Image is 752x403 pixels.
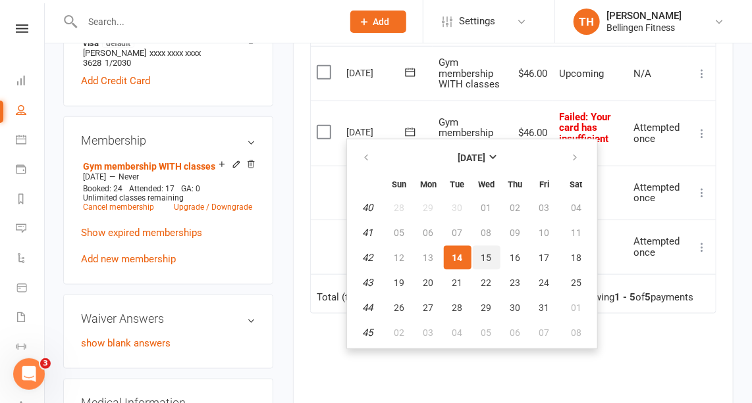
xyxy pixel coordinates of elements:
div: TH [574,9,600,35]
span: 16 [510,252,521,263]
button: Add [350,11,406,33]
span: Attended: 17 [129,184,175,193]
em: 42 [362,252,373,264]
span: 25 [571,277,581,288]
small: Thursday [508,179,523,189]
span: 21 [452,277,463,288]
span: Attempted once [633,122,680,145]
span: 18 [571,252,581,263]
div: Bellingen Fitness [606,22,682,34]
span: Settings [459,7,495,36]
span: 28 [452,302,463,313]
button: 31 [531,296,558,320]
span: Never [119,172,139,181]
button: 05 [473,321,500,344]
div: [DATE] [346,62,407,83]
span: 20 [423,277,434,288]
button: 08 [560,321,593,344]
a: Calendar [16,126,45,156]
a: Gym membership WITH classes [83,161,215,172]
span: [DATE] [83,172,106,181]
small: Sunday [392,179,407,189]
div: [PERSON_NAME] [606,10,682,22]
span: 29 [481,302,492,313]
span: Booked: 24 [83,184,122,193]
td: $46.00 [508,46,553,101]
span: 19 [394,277,405,288]
button: 22 [473,271,500,295]
span: Gym membership WITH classes [439,116,500,150]
em: 43 [362,277,373,289]
div: — [80,172,255,182]
button: 07 [531,321,558,344]
a: Show expired memberships [81,227,202,239]
div: Total (this page only): of [317,292,498,303]
span: Failed [559,111,611,156]
a: Cancel membership [83,202,154,212]
button: 27 [415,296,443,320]
em: 40 [362,202,373,214]
a: Add new membership [81,253,176,265]
button: 23 [502,271,529,295]
span: Add [373,16,390,27]
button: 04 [444,321,471,344]
span: : Your card has insufficient funds. [559,111,611,156]
span: 23 [510,277,521,288]
button: 29 [473,296,500,320]
span: GA: 0 [181,184,200,193]
span: 1/2030 [105,58,131,68]
span: 03 [423,327,434,338]
span: 05 [481,327,492,338]
span: 14 [452,252,463,263]
button: 19 [386,271,414,295]
small: Wednesday [478,179,495,189]
span: 02 [394,327,405,338]
em: 41 [362,227,373,239]
button: 14 [444,246,471,270]
span: 06 [510,327,521,338]
span: 24 [539,277,550,288]
a: Dashboard [16,67,45,97]
button: 06 [502,321,529,344]
small: Monday [420,179,437,189]
span: 04 [452,327,463,338]
span: xxxx xxxx xxxx 3628 [83,48,201,68]
small: Tuesday [450,179,465,189]
strong: [DATE] [458,153,486,163]
a: Product Sales [16,274,45,304]
button: 24 [531,271,558,295]
button: 03 [415,321,443,344]
span: 01 [571,302,581,313]
span: 08 [571,327,581,338]
span: Attempted once [633,235,680,258]
li: [PERSON_NAME] [81,36,255,70]
a: Upgrade / Downgrade [174,202,252,212]
button: 15 [473,246,500,270]
button: 21 [444,271,471,295]
button: 26 [386,296,414,320]
button: 30 [502,296,529,320]
span: Gym membership WITH classes [439,57,500,90]
input: Search... [78,12,333,31]
a: Add Credit Card [81,73,150,89]
strong: 5 [645,291,651,303]
button: 16 [502,246,529,270]
button: 25 [560,271,593,295]
a: show blank answers [81,337,171,349]
a: Reports [16,185,45,215]
button: 01 [560,296,593,320]
span: 07 [539,327,550,338]
div: [DATE] [346,122,407,142]
div: Showing of payments [577,292,693,303]
button: 20 [415,271,443,295]
h3: Waiver Answers [81,312,255,325]
span: 15 [481,252,492,263]
h3: Membership [81,134,255,147]
strong: 1 - 5 [614,291,635,303]
span: 17 [539,252,550,263]
small: Saturday [570,179,583,189]
span: Unlimited classes remaining [83,193,184,202]
span: Upcoming [559,68,604,80]
span: Attempted once [633,181,680,204]
span: 31 [539,302,550,313]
